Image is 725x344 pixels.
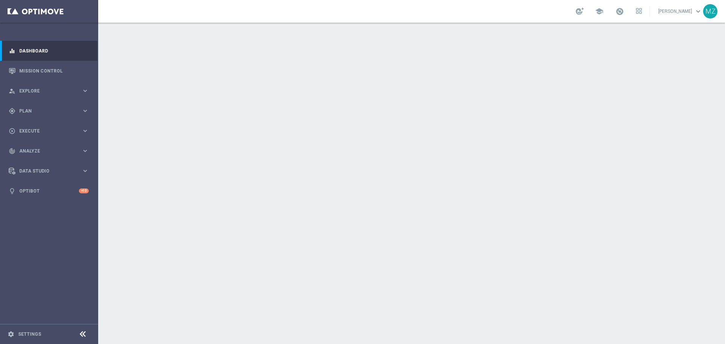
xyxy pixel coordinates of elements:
div: Explore [9,88,82,94]
a: Mission Control [19,61,89,81]
a: Settings [18,332,41,336]
a: Optibot [19,181,79,201]
i: lightbulb [9,188,15,194]
span: Analyze [19,149,82,153]
span: Plan [19,109,82,113]
button: Mission Control [8,68,89,74]
div: Plan [9,108,82,114]
div: Optibot [9,181,89,201]
a: [PERSON_NAME]keyboard_arrow_down [657,6,703,17]
span: school [595,7,603,15]
a: Dashboard [19,41,89,61]
button: person_search Explore keyboard_arrow_right [8,88,89,94]
div: Analyze [9,148,82,154]
div: MZ [703,4,717,19]
button: play_circle_outline Execute keyboard_arrow_right [8,128,89,134]
i: keyboard_arrow_right [82,87,89,94]
div: Execute [9,128,82,134]
div: Data Studio [9,168,82,174]
i: keyboard_arrow_right [82,127,89,134]
i: play_circle_outline [9,128,15,134]
i: keyboard_arrow_right [82,107,89,114]
button: lightbulb Optibot +10 [8,188,89,194]
span: keyboard_arrow_down [694,7,702,15]
i: keyboard_arrow_right [82,147,89,154]
i: person_search [9,88,15,94]
span: Explore [19,89,82,93]
i: gps_fixed [9,108,15,114]
div: Dashboard [9,41,89,61]
i: settings [8,331,14,338]
div: Mission Control [9,61,89,81]
button: track_changes Analyze keyboard_arrow_right [8,148,89,154]
button: equalizer Dashboard [8,48,89,54]
button: Data Studio keyboard_arrow_right [8,168,89,174]
button: gps_fixed Plan keyboard_arrow_right [8,108,89,114]
i: keyboard_arrow_right [82,167,89,174]
span: Execute [19,129,82,133]
i: equalizer [9,48,15,54]
i: track_changes [9,148,15,154]
span: Data Studio [19,169,82,173]
div: +10 [79,188,89,193]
